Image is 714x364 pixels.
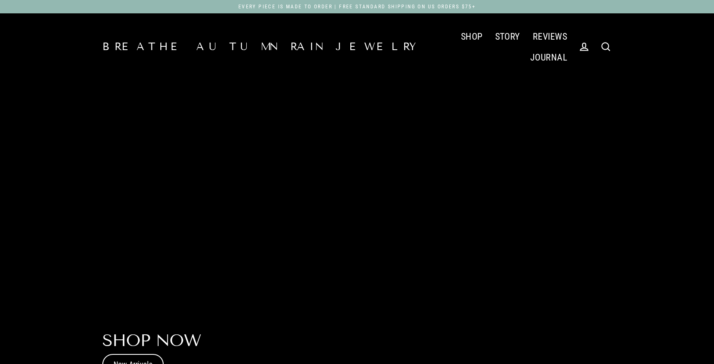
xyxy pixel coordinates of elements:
[420,26,573,68] div: Primary
[102,332,201,349] h2: Shop Now
[524,47,573,68] a: JOURNAL
[102,42,420,52] a: Breathe Autumn Rain Jewelry
[527,26,573,47] a: REVIEWS
[489,26,527,47] a: STORY
[455,26,489,47] a: SHOP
